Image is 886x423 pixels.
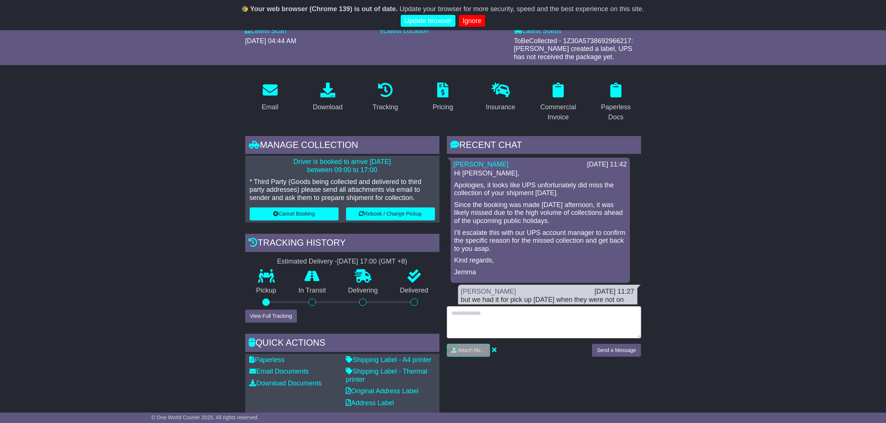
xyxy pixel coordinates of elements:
[587,161,627,169] div: [DATE] 11:42
[401,15,455,27] a: Update browser
[447,136,641,156] div: RECENT CHAT
[245,310,297,323] button: View Full Tracking
[337,258,407,266] div: [DATE] 17:00 (GMT +8)
[428,80,458,115] a: Pricing
[346,387,419,395] a: Original Address Label
[595,288,634,296] div: [DATE] 11:27
[346,368,428,383] a: Shipping Label - Thermal printer
[250,178,435,202] p: * Third Party (Goods being collected and delivered to third party addresses) please send all atta...
[245,27,287,35] label: Latest Scan
[533,80,583,125] a: Commercial Invoice
[346,207,435,220] button: Rebook / Change Pickup
[250,368,309,375] a: Email Documents
[245,234,439,254] div: Tracking history
[461,288,516,295] a: [PERSON_NAME]
[481,80,520,115] a: Insurance
[308,80,348,115] a: Download
[245,37,297,45] span: [DATE] 04:44 AM
[433,102,453,112] div: Pricing
[454,161,509,168] a: [PERSON_NAME]
[454,169,626,178] p: Hi [PERSON_NAME],
[346,356,432,364] a: Shipping Label - A4 printer
[250,380,322,387] a: Download Documents
[337,287,389,295] p: Delivering
[250,207,339,220] button: Cancel Booking
[151,414,259,420] span: © One World Courier 2025. All rights reserved.
[245,258,439,266] div: Estimated Delivery -
[250,356,285,364] a: Paperless
[459,15,485,27] a: Ignore
[245,334,439,354] div: Quick Actions
[313,102,343,112] div: Download
[287,287,337,295] p: In Transit
[514,27,562,35] label: Latest Status
[257,80,283,115] a: Email
[596,102,636,122] div: Paperless Docs
[380,27,429,35] label: Latest Location
[250,158,435,174] p: Driver is booked to arrive [DATE] between 09:00 to 17:00
[400,5,644,13] span: Update your browser for more security, speed and the best experience on this site.
[454,268,626,277] p: Jemma
[454,256,626,265] p: Kind regards,
[250,5,398,13] b: Your web browser (Chrome 139) is out of date.
[486,102,515,112] div: Insurance
[389,287,439,295] p: Delivered
[245,287,288,295] p: Pickup
[591,80,641,125] a: Paperless Docs
[592,344,641,357] button: Send a Message
[346,399,394,407] a: Address Label
[262,102,278,112] div: Email
[245,136,439,156] div: Manage collection
[454,229,626,253] p: I’ll escalate this with our UPS account manager to confirm the specific reason for the missed col...
[454,201,626,225] p: Since the booking was made [DATE] afternoon, it was likely missed due to the high volume of colle...
[372,102,398,112] div: Tracking
[514,37,633,61] span: ToBeCollected - 1Z30A5738692966217: [PERSON_NAME] created a label, UPS has not received the packa...
[538,102,579,122] div: Commercial Invoice
[368,80,403,115] a: Tracking
[461,296,634,312] div: but we had it for pick up [DATE] when they were not on holidays! did courier miss it??
[454,181,626,197] p: Apologies, it looks like UPS unfortunately did miss the collection of your shipment [DATE].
